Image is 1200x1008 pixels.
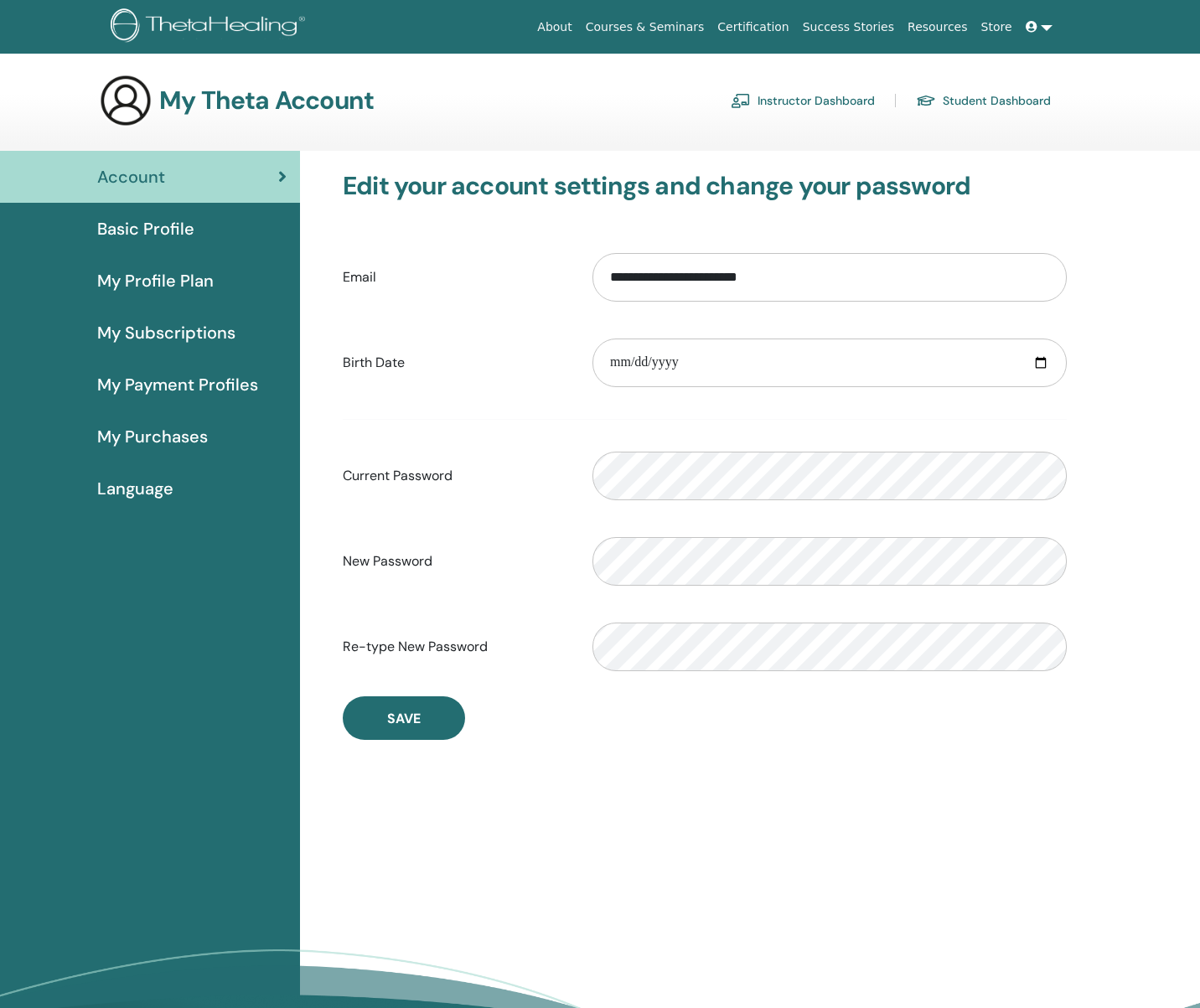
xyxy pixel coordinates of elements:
[97,216,194,241] span: Basic Profile
[97,372,258,397] span: My Payment Profiles
[916,87,1051,114] a: Student Dashboard
[97,268,214,293] span: My Profile Plan
[343,171,1067,201] h3: Edit your account settings and change your password
[796,12,901,43] a: Success Stories
[901,12,975,43] a: Resources
[159,85,374,116] h3: My Theta Account
[330,347,580,379] label: Birth Date
[111,8,311,46] img: logo.png
[97,164,165,189] span: Account
[916,94,936,108] img: graduation-cap.svg
[330,545,580,577] label: New Password
[579,12,711,43] a: Courses & Seminars
[530,12,578,43] a: About
[731,93,751,108] img: chalkboard-teacher.svg
[97,320,235,345] span: My Subscriptions
[97,476,173,501] span: Language
[343,696,465,740] button: Save
[387,710,421,727] span: Save
[99,74,153,127] img: generic-user-icon.jpg
[97,424,208,449] span: My Purchases
[711,12,795,43] a: Certification
[330,631,580,663] label: Re-type New Password
[330,261,580,293] label: Email
[330,460,580,492] label: Current Password
[975,12,1019,43] a: Store
[731,87,875,114] a: Instructor Dashboard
